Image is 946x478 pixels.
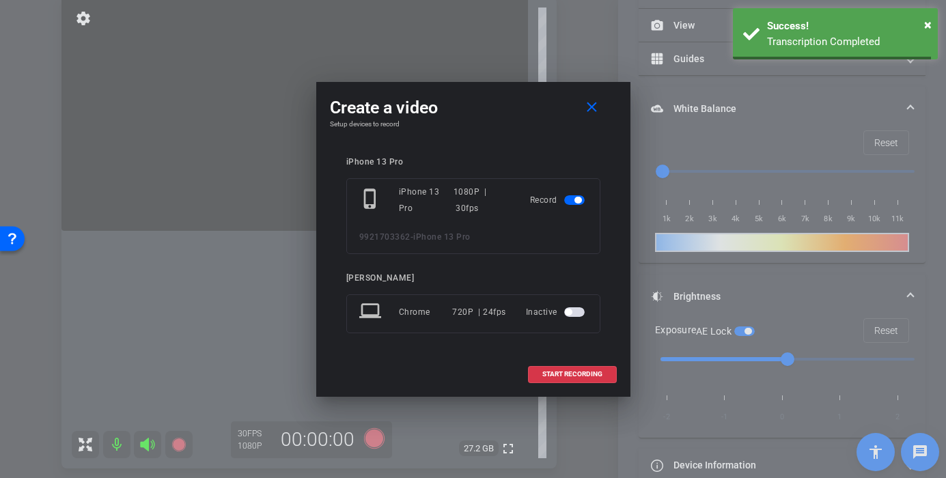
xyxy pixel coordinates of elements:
[359,188,384,212] mat-icon: phone_iphone
[583,99,600,116] mat-icon: close
[359,300,384,324] mat-icon: laptop
[767,34,928,50] div: Transcription Completed
[330,120,617,128] h4: Setup devices to record
[526,300,587,324] div: Inactive
[528,366,617,383] button: START RECORDING
[530,184,587,216] div: Record
[454,184,510,216] div: 1080P | 30fps
[924,16,932,33] span: ×
[359,232,411,242] span: 9921703362
[542,371,602,378] span: START RECORDING
[346,273,600,283] div: [PERSON_NAME]
[411,232,414,242] span: -
[346,157,600,167] div: iPhone 13 Pro
[399,300,453,324] div: Chrome
[399,184,454,216] div: iPhone 13 Pro
[413,232,471,242] span: iPhone 13 Pro
[452,300,506,324] div: 720P | 24fps
[767,18,928,34] div: Success!
[924,14,932,35] button: Close
[330,96,617,120] div: Create a video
